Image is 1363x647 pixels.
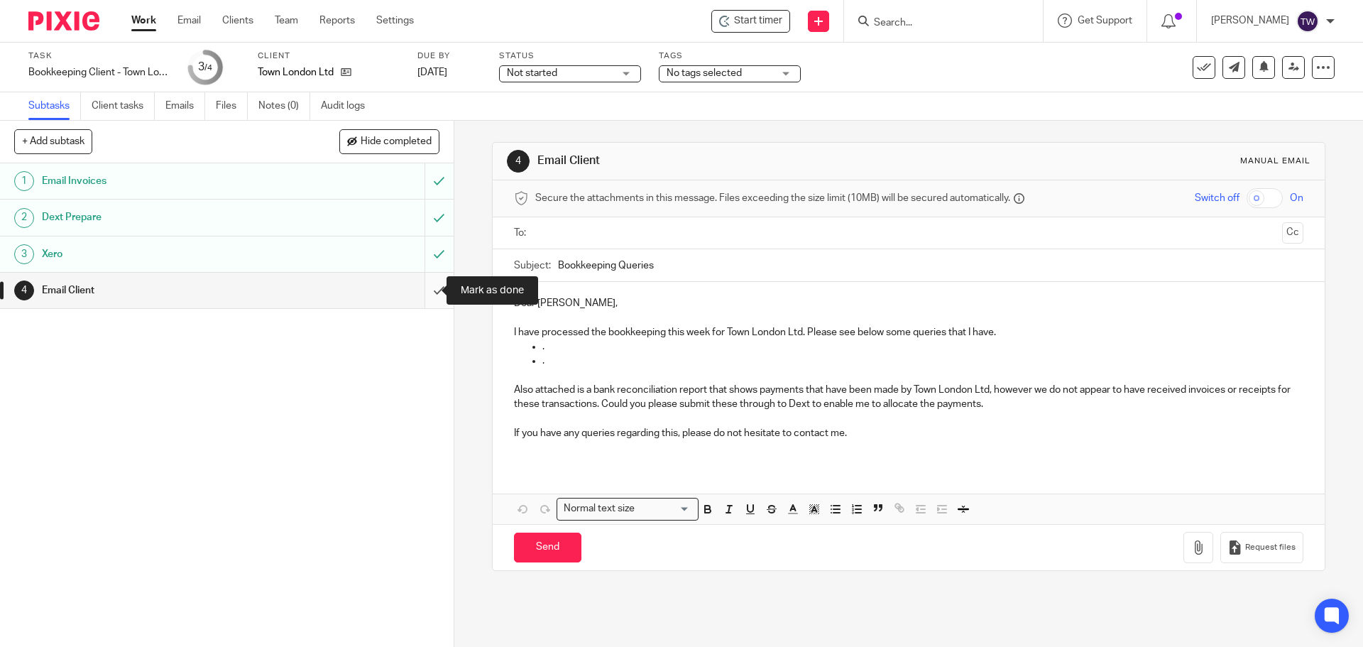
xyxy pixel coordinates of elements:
label: Tags [659,50,801,62]
p: Dear [PERSON_NAME], [514,296,1303,310]
div: 4 [14,281,34,300]
p: Also attached is a bank reconciliation report that shows payments that have been made by Town Lon... [514,383,1303,412]
a: Client tasks [92,92,155,120]
a: Audit logs [321,92,376,120]
div: 3 [14,244,34,264]
a: Notes (0) [258,92,310,120]
span: Request files [1245,542,1296,553]
span: Switch off [1195,191,1239,205]
label: Due by [417,50,481,62]
a: Subtasks [28,92,81,120]
p: [PERSON_NAME] [1211,13,1289,28]
img: svg%3E [1296,10,1319,33]
div: 2 [14,208,34,228]
label: Task [28,50,170,62]
a: Emails [165,92,205,120]
label: Status [499,50,641,62]
button: Hide completed [339,129,439,153]
a: Email [177,13,201,28]
span: On [1290,191,1303,205]
h1: Email Client [537,153,939,168]
p: If you have any queries regarding this, please do not hesitate to contact me. [514,426,1303,440]
h1: Email Invoices [42,170,288,192]
span: [DATE] [417,67,447,77]
button: Cc [1282,222,1303,244]
a: Settings [376,13,414,28]
div: 4 [507,150,530,173]
p: . [542,339,1303,354]
label: Subject: [514,259,551,273]
div: Search for option [557,498,699,520]
a: Reports [319,13,355,28]
p: Town London Ltd [258,65,334,80]
input: Search for option [639,501,690,516]
div: 1 [14,171,34,191]
span: Normal text size [560,501,637,516]
a: Work [131,13,156,28]
h1: Xero [42,244,288,265]
a: Clients [222,13,253,28]
span: Not started [507,68,557,78]
div: 3 [198,59,212,75]
small: /4 [204,64,212,72]
div: Town London Ltd - Bookkeeping Client - Town London Ltd - Thursday [711,10,790,33]
button: Request files [1220,532,1303,564]
a: Files [216,92,248,120]
div: Bookkeeping Client - Town London Ltd - [DATE] [28,65,170,80]
span: Secure the attachments in this message. Files exceeding the size limit (10MB) will be secured aut... [535,191,1010,205]
span: Start timer [734,13,782,28]
input: Search [872,17,1000,30]
span: Get Support [1078,16,1132,26]
button: + Add subtask [14,129,92,153]
p: . [542,354,1303,368]
a: Team [275,13,298,28]
div: Manual email [1240,156,1310,167]
label: To: [514,226,530,240]
h1: Dext Prepare [42,207,288,228]
div: Bookkeeping Client - Town London Ltd - Thursday [28,65,170,80]
p: I have processed the bookkeeping this week for Town London Ltd. Please see below some queries tha... [514,325,1303,339]
span: No tags selected [667,68,742,78]
label: Client [258,50,400,62]
h1: Email Client [42,280,288,301]
img: Pixie [28,11,99,31]
span: Hide completed [361,136,432,148]
input: Send [514,533,581,563]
